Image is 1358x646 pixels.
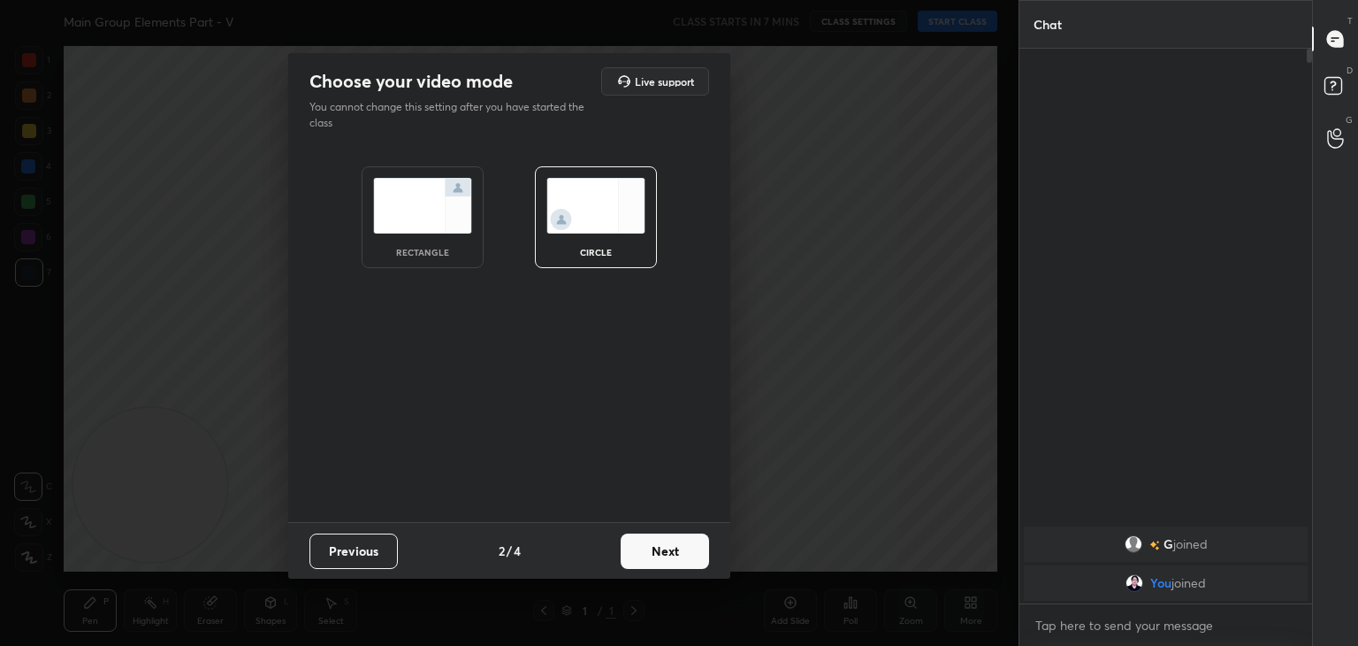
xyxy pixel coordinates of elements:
[621,534,709,569] button: Next
[1346,113,1353,127] p: G
[1019,1,1076,48] p: Chat
[561,248,631,257] div: circle
[387,248,458,257] div: rectangle
[514,542,521,560] h4: 4
[499,542,505,560] h4: 2
[1173,537,1208,551] span: joined
[546,178,645,234] img: circleScreenIcon.acc0effb.svg
[1150,576,1171,590] span: You
[1125,535,1142,553] img: default.png
[1019,523,1312,604] div: grid
[1163,537,1173,551] span: G
[635,76,694,87] h5: Live support
[1171,576,1206,590] span: joined
[309,70,513,93] h2: Choose your video mode
[309,99,596,131] p: You cannot change this setting after you have started the class
[1125,574,1143,592] img: f09d9dab4b74436fa4823a0cd67107e0.jpg
[507,542,512,560] h4: /
[1347,14,1353,27] p: T
[373,178,472,234] img: normalScreenIcon.ae25ed63.svg
[1347,64,1353,77] p: D
[1149,541,1160,550] img: no-rating-badge.077c3623.svg
[309,534,398,569] button: Previous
